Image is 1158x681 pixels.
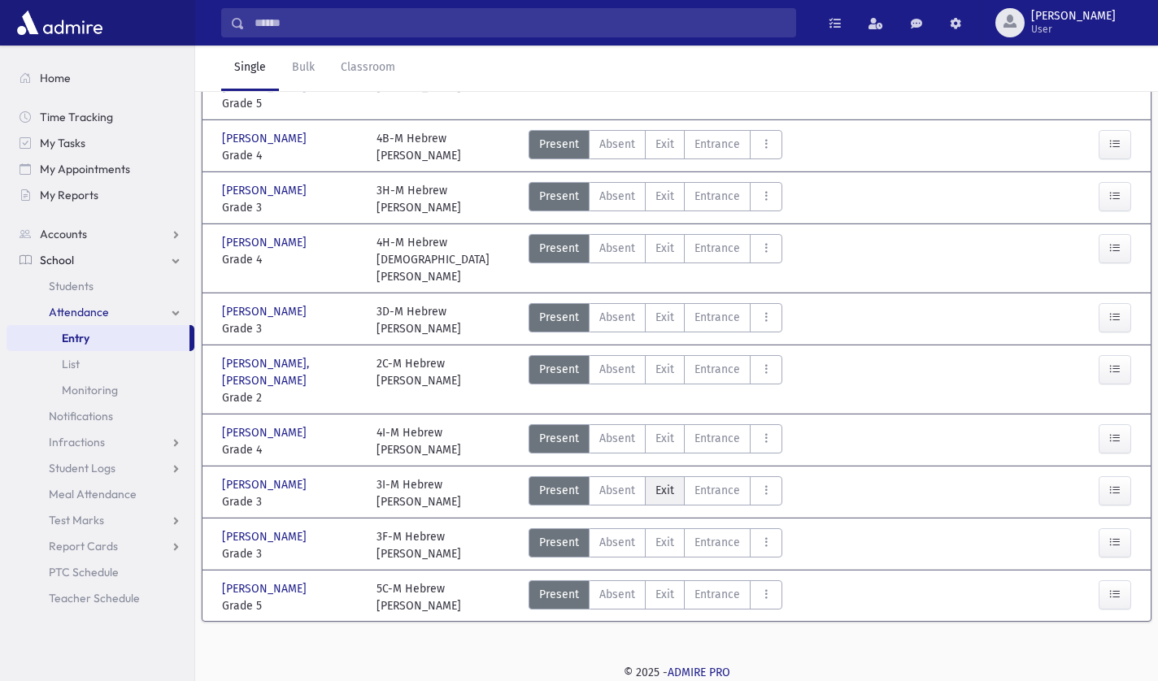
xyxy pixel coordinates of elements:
span: Grade 2 [222,389,360,406]
span: Absent [599,430,635,447]
span: Home [40,71,71,85]
span: [PERSON_NAME] [222,303,310,320]
span: Exit [655,430,674,447]
span: Exit [655,482,674,499]
span: Notifications [49,409,113,423]
span: Entrance [694,309,740,326]
a: Attendance [7,299,194,325]
span: Attendance [49,305,109,319]
span: [PERSON_NAME], [PERSON_NAME] [222,355,360,389]
span: PTC Schedule [49,565,119,579]
div: 3F-M Hebrew [PERSON_NAME] [377,528,461,562]
span: [PERSON_NAME] [222,234,310,251]
span: My Tasks [40,136,85,150]
a: Teacher Schedule [7,585,194,611]
div: AttTypes [529,580,782,614]
span: Entry [62,331,89,345]
span: Entrance [694,586,740,603]
span: Absent [599,240,635,257]
a: Bulk [279,46,328,91]
span: Infractions [49,435,105,449]
a: Report Cards [7,533,194,559]
span: Exit [655,586,674,603]
span: Exit [655,188,674,205]
span: Test Marks [49,513,104,527]
div: © 2025 - [221,664,1132,681]
div: AttTypes [529,130,782,164]
span: Exit [655,240,674,257]
a: Time Tracking [7,104,194,130]
span: Entrance [694,136,740,153]
span: [PERSON_NAME] [222,130,310,147]
div: 3H-M Hebrew [PERSON_NAME] [377,182,461,216]
span: Grade 3 [222,493,360,510]
span: Monitoring [62,383,118,397]
a: Infractions [7,429,194,455]
span: Absent [599,534,635,551]
span: Grade 5 [222,597,360,614]
span: Present [539,482,579,499]
a: Students [7,273,194,299]
div: AttTypes [529,424,782,458]
a: School [7,247,194,273]
div: AttTypes [529,234,782,285]
span: Entrance [694,482,740,499]
span: Time Tracking [40,110,113,124]
a: Classroom [328,46,408,91]
div: 4B-M Hebrew [PERSON_NAME] [377,130,461,164]
span: [PERSON_NAME] [1031,10,1116,23]
span: My Reports [40,188,98,202]
span: [PERSON_NAME] [222,528,310,545]
div: AttTypes [529,476,782,510]
a: Single [221,46,279,91]
div: 3I-M Hebrew [PERSON_NAME] [377,476,461,510]
span: Present [539,534,579,551]
span: Present [539,188,579,205]
a: List [7,351,194,377]
a: My Appointments [7,156,194,182]
input: Search [245,8,795,37]
span: Exit [655,309,674,326]
span: Grade 3 [222,199,360,216]
span: [PERSON_NAME] [222,424,310,441]
img: AdmirePro [13,7,107,39]
div: AttTypes [529,355,782,406]
span: My Appointments [40,162,130,176]
span: Absent [599,586,635,603]
span: Grade 3 [222,320,360,337]
span: [PERSON_NAME] [222,580,310,597]
a: Accounts [7,221,194,247]
div: 5C-M Hebrew [PERSON_NAME] [377,580,461,614]
div: 2C-M Hebrew [PERSON_NAME] [377,355,461,406]
div: 4I-M Hebrew [PERSON_NAME] [377,424,461,458]
span: Teacher Schedule [49,591,140,605]
span: Meal Attendance [49,487,137,501]
a: Monitoring [7,377,194,403]
span: Entrance [694,188,740,205]
span: Grade 4 [222,441,360,458]
span: Grade 3 [222,545,360,562]
span: [PERSON_NAME] [222,182,310,199]
span: Report Cards [49,539,118,553]
span: Present [539,136,579,153]
span: Absent [599,482,635,499]
div: 4H-M Hebrew [DEMOGRAPHIC_DATA][PERSON_NAME] [377,234,515,285]
span: Exit [655,361,674,378]
a: My Tasks [7,130,194,156]
span: Entrance [694,430,740,447]
span: Absent [599,136,635,153]
span: Grade 4 [222,251,360,268]
a: Student Logs [7,455,194,481]
span: Entrance [694,240,740,257]
span: Accounts [40,227,87,241]
span: Present [539,430,579,447]
div: 3D-M Hebrew [PERSON_NAME] [377,303,461,337]
div: AttTypes [529,303,782,337]
span: Present [539,586,579,603]
span: List [62,357,80,371]
a: My Reports [7,182,194,208]
span: Absent [599,309,635,326]
span: Exit [655,534,674,551]
span: Exit [655,136,674,153]
span: Grade 5 [222,95,360,112]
